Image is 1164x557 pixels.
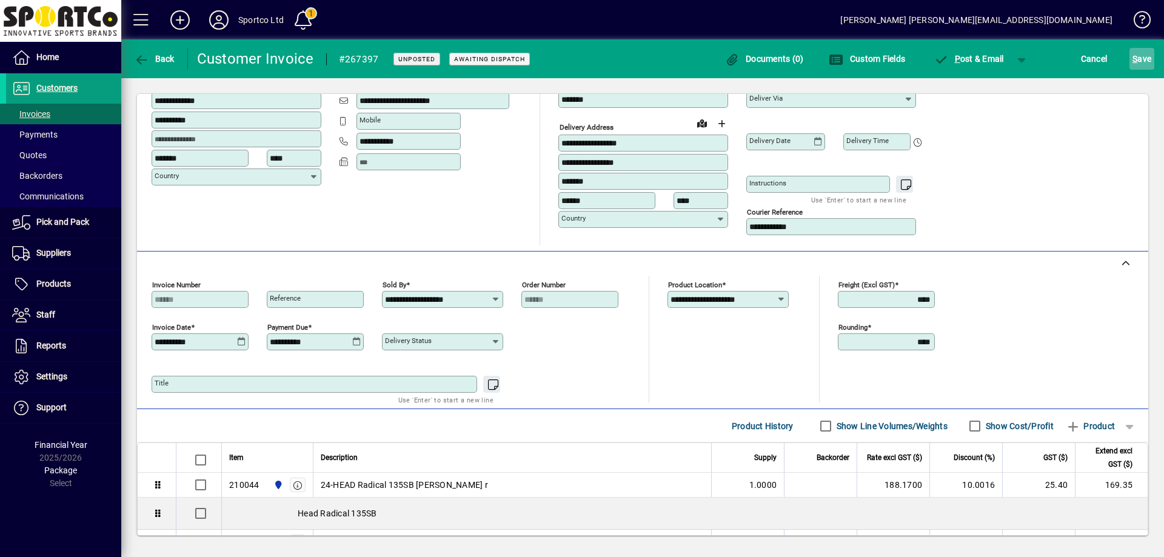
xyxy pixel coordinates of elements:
[1125,2,1149,42] a: Knowledge Base
[385,336,432,345] mat-label: Delivery status
[934,54,1004,64] span: ost & Email
[1066,416,1115,436] span: Product
[846,136,889,145] mat-label: Delivery time
[1129,48,1154,70] button: Save
[1060,415,1121,437] button: Product
[398,55,435,63] span: Unposted
[6,300,121,330] a: Staff
[561,214,586,222] mat-label: Country
[712,114,731,133] button: Choose address
[270,294,301,302] mat-label: Reference
[134,54,175,64] span: Back
[1132,54,1137,64] span: S
[1078,48,1111,70] button: Cancel
[161,9,199,31] button: Add
[954,451,995,464] span: Discount (%)
[267,323,308,332] mat-label: Payment due
[725,54,804,64] span: Documents (0)
[838,281,895,289] mat-label: Freight (excl GST)
[12,171,62,181] span: Backorders
[829,54,905,64] span: Custom Fields
[6,238,121,268] a: Suppliers
[321,479,488,491] span: 24-HEAD Radical 135SB [PERSON_NAME] r
[6,42,121,73] a: Home
[826,48,908,70] button: Custom Fields
[817,451,849,464] span: Backorder
[840,10,1112,30] div: [PERSON_NAME] [PERSON_NAME][EMAIL_ADDRESS][DOMAIN_NAME]
[6,393,121,423] a: Support
[834,420,948,432] label: Show Line Volumes/Weights
[1081,49,1108,68] span: Cancel
[6,186,121,207] a: Communications
[6,165,121,186] a: Backorders
[1083,444,1132,471] span: Extend excl GST ($)
[811,193,906,207] mat-hint: Use 'Enter' to start a new line
[36,217,89,227] span: Pick and Pack
[955,54,960,64] span: P
[6,124,121,145] a: Payments
[121,48,188,70] app-page-header-button: Back
[668,281,722,289] mat-label: Product location
[1043,451,1068,464] span: GST ($)
[155,172,179,180] mat-label: Country
[6,362,121,392] a: Settings
[983,420,1054,432] label: Show Cost/Profit
[383,281,406,289] mat-label: Sold by
[838,323,868,332] mat-label: Rounding
[732,416,794,436] span: Product History
[6,207,121,238] a: Pick and Pack
[6,269,121,299] a: Products
[398,393,493,407] mat-hint: Use 'Enter' to start a new line
[1002,530,1075,555] td: 1.58
[229,479,259,491] div: 210044
[152,281,201,289] mat-label: Invoice number
[522,281,566,289] mat-label: Order number
[749,179,786,187] mat-label: Instructions
[749,479,777,491] span: 1.0000
[1075,473,1148,498] td: 169.35
[12,150,47,160] span: Quotes
[131,48,178,70] button: Back
[1132,49,1151,68] span: ave
[929,530,1002,555] td: 0.0000
[722,48,807,70] button: Documents (0)
[238,10,284,30] div: Sportco Ltd
[36,52,59,62] span: Home
[12,109,50,119] span: Invoices
[749,94,783,102] mat-label: Deliver via
[35,440,87,450] span: Financial Year
[749,136,791,145] mat-label: Delivery date
[36,372,67,381] span: Settings
[270,478,284,492] span: Sportco Ltd Warehouse
[36,310,55,319] span: Staff
[692,113,712,133] a: View on map
[360,116,381,124] mat-label: Mobile
[155,379,169,387] mat-label: Title
[865,479,922,491] div: 188.1700
[12,130,58,139] span: Payments
[12,192,84,201] span: Communications
[36,83,78,93] span: Customers
[6,331,121,361] a: Reports
[36,279,71,289] span: Products
[867,451,922,464] span: Rate excl GST ($)
[1075,530,1148,555] td: 10.50
[44,465,77,475] span: Package
[339,50,379,69] div: #267397
[321,451,358,464] span: Description
[727,415,798,437] button: Product History
[199,9,238,31] button: Profile
[6,104,121,124] a: Invoices
[36,248,71,258] span: Suppliers
[6,145,121,165] a: Quotes
[197,49,314,68] div: Customer Invoice
[754,451,777,464] span: Supply
[229,451,244,464] span: Item
[1002,473,1075,498] td: 25.40
[222,498,1148,529] div: Head Radical 135SB
[747,208,803,216] mat-label: Courier Reference
[454,55,525,63] span: Awaiting Dispatch
[152,323,191,332] mat-label: Invoice date
[929,473,1002,498] td: 10.0016
[36,341,66,350] span: Reports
